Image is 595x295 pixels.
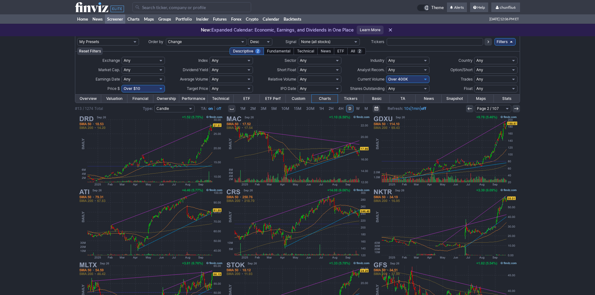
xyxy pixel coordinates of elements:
[364,95,390,103] a: Basic
[317,105,326,112] a: 1H
[285,39,296,44] span: Signal
[77,114,224,187] img: DRD - DRDGold Ltd. ADR - Stock Price Chart
[280,86,296,91] span: IPO Date
[416,95,442,103] a: News
[358,77,384,81] span: Current Volume
[77,187,224,260] img: ATI - ATI Inc - Stock Price Chart
[187,86,208,91] span: Target Price
[417,4,444,11] a: Theme
[412,106,420,111] a: 1min
[268,77,296,81] span: Relative Volume
[179,95,208,103] a: Performance
[338,106,344,111] span: 4H
[447,2,467,12] a: Alerts
[156,14,173,24] a: Groups
[208,95,234,103] a: Technical
[238,105,248,112] a: 1M
[132,2,251,12] input: Search
[98,67,120,72] span: Market Cap.
[211,14,229,24] a: Futures
[216,106,221,111] a: off
[214,106,215,111] span: |
[346,105,354,112] a: D
[489,14,519,24] span: [DATE] 12:06 PM ET
[258,105,269,112] a: 3M
[388,106,403,111] b: Refresh:
[373,105,380,112] button: Range
[338,95,364,103] a: Tickers
[153,95,179,103] a: Ownership
[357,67,384,72] span: Analyst Recom.
[248,105,258,112] a: 2M
[329,106,334,111] span: 2H
[450,67,473,72] span: Option/Short
[349,106,351,111] span: D
[250,106,256,111] span: 2M
[494,38,516,46] a: Filters
[240,106,245,111] span: 1M
[102,58,120,63] span: Exchange
[173,14,194,24] a: Portfolio
[75,106,103,112] div: #13 / 1274 Total
[225,114,371,187] img: MAC - Macerich Co - Stock Price Chart
[312,95,338,103] a: Charts
[180,77,208,81] span: Average Volume
[201,106,207,111] b: TA:
[208,106,213,111] b: on
[255,49,260,54] span: 2
[198,58,208,63] span: Index
[201,27,354,33] p: Expanded Calendar: Economic, Earnings, and Dividends in One Place
[264,47,294,55] div: Fundamental
[404,106,410,111] a: 10s
[183,67,208,72] span: Dividend Yield
[244,14,260,24] a: Crypto
[491,2,520,12] a: chunfliu6
[431,4,444,11] span: Theme
[279,105,291,112] a: 10M
[334,47,348,55] div: ETF
[281,106,289,111] span: 10M
[421,106,426,111] a: off
[371,39,384,44] span: Tickers
[260,14,281,24] a: Calendar
[357,26,384,34] a: Learn More
[294,106,301,111] span: 15M
[230,47,264,55] div: Descriptive
[271,106,277,111] span: 5M
[461,77,473,81] span: Trades
[148,39,163,44] span: Order by
[228,105,236,112] button: Interval
[96,77,120,81] span: Earnings Date
[269,105,279,112] a: 5M
[75,14,90,24] a: Home
[304,105,317,112] a: 30M
[362,105,370,112] a: M
[229,14,244,24] a: Forex
[500,5,516,10] span: chunfliu6
[127,95,153,103] a: Financial
[464,86,473,91] span: Float
[105,14,125,24] a: Screener
[364,106,368,111] span: M
[494,95,520,103] a: Stats
[357,49,362,54] span: 2
[194,14,211,24] a: Insider
[101,95,127,103] a: Valuation
[468,95,494,103] a: Maps
[294,47,318,55] div: Technical
[306,106,315,111] span: 30M
[125,14,142,24] a: Charts
[234,95,260,103] a: ETF
[442,95,468,103] a: Snapshot
[260,95,286,103] a: ETF Perf
[277,67,296,72] span: Short Float
[347,47,366,55] div: All
[107,86,120,91] span: Price $
[286,95,312,103] a: Custom
[201,27,211,32] span: New:
[336,105,346,112] a: 4H
[292,105,304,112] a: 15M
[372,187,518,260] img: NKTR - Nektar Therapeutics - Stock Price Chart
[75,95,101,103] a: Overview
[370,58,384,63] span: Industry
